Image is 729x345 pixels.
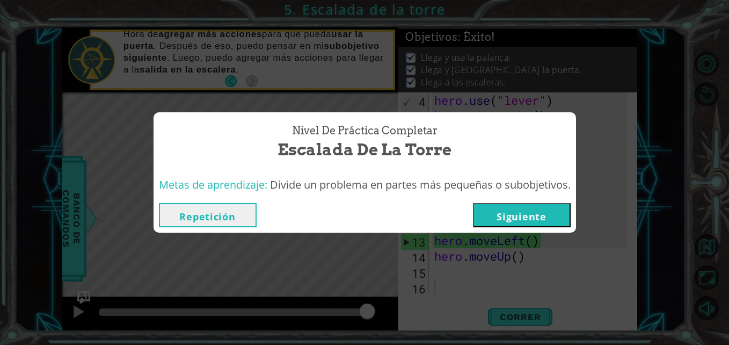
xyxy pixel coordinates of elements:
[278,138,451,161] span: Escalada de la torre
[292,123,438,139] span: Nivel de Práctica Completar
[270,177,571,192] span: Divide un problema en partes más pequeñas o subobjetivos.
[473,203,571,227] button: Siguiente
[159,177,267,192] span: Metas de aprendizaje:
[159,203,257,227] button: Repetición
